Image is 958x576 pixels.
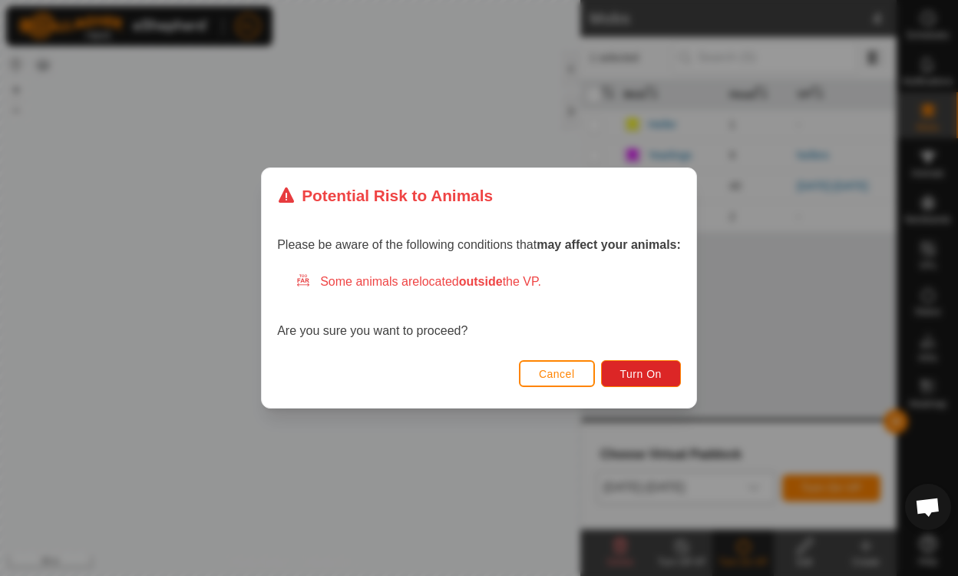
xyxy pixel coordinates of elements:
span: located the VP. [419,275,541,288]
button: Cancel [519,360,595,387]
div: Are you sure you want to proceed? [277,273,681,340]
strong: may affect your animals: [537,238,681,251]
button: Turn On [601,360,681,387]
div: Potential Risk to Animals [277,184,493,207]
span: Cancel [539,368,575,380]
span: Please be aware of the following conditions that [277,238,681,251]
a: Open chat [905,484,951,530]
div: Some animals are [296,273,681,291]
strong: outside [459,275,503,288]
span: Turn On [620,368,662,380]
